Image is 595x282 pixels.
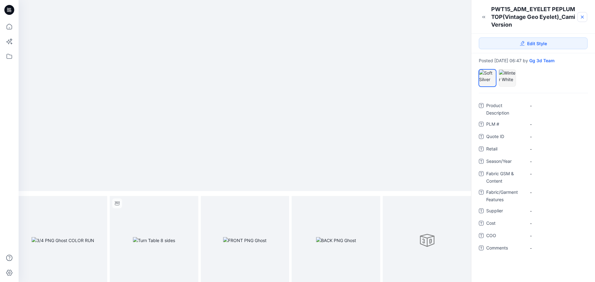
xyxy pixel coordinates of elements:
[530,245,584,251] span: -
[486,133,523,141] span: Quote ID
[577,12,587,22] a: Close Style Presentation
[491,5,576,28] div: PWT15_ADM_EYELET PEPLUM TOP(Vintage Geo Eyelet)_Cami version
[486,158,523,166] span: Season/Year
[530,171,584,177] span: -
[527,40,547,47] span: Edit Style
[486,207,523,216] span: Supplier
[486,102,523,117] span: Product Description
[486,219,523,228] span: Cost
[486,145,523,154] span: Retail
[530,189,584,196] span: -
[486,120,523,129] span: PLM #
[479,58,588,63] div: Posted [DATE] 06:47 by
[530,220,584,227] span: -
[530,146,584,152] span: -
[530,232,584,239] span: -
[530,102,584,109] span: -
[479,69,496,87] div: Soft Silver
[486,244,523,253] span: Comments
[499,69,516,87] div: Winter White
[486,170,523,185] span: Fabric GSM & Content
[530,121,584,128] span: -
[530,208,584,214] span: -
[316,237,356,244] img: BACK PNG Ghost
[530,158,584,165] span: -
[479,12,489,22] button: Minimize
[486,189,523,203] span: Fabric/Garment Features
[479,37,588,49] a: Edit Style
[486,232,523,241] span: COO
[133,237,175,244] img: Turn Table 8 sides
[223,237,267,244] img: FRONT PNG Ghost
[529,58,555,63] a: Gg 3d Team
[32,237,94,244] img: 3/4 PNG Ghost COLOR RUN
[530,133,584,140] span: -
